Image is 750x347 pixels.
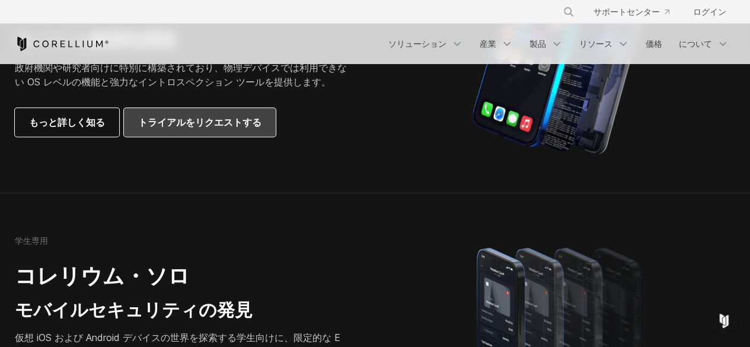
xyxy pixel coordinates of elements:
[548,1,736,23] div: ナビゲーションメニュー
[15,299,253,320] font: モバイルセキュリティの発見
[124,108,276,136] a: トライアルをリクエストする
[138,116,261,128] font: トライアルをリクエストする
[579,39,612,49] font: リソース
[693,7,726,17] font: ログイン
[15,108,119,136] a: もっと詳しく知る
[15,332,237,343] font: 仮想 iOS および Android デバイスの世界を探索する
[381,33,736,55] div: ナビゲーションメニュー
[15,263,190,289] font: コレリウム・ソロ
[15,37,109,51] a: コレリウムホーム
[679,39,712,49] font: について
[646,39,662,49] font: 価格
[388,39,446,49] font: ソリューション
[480,39,496,49] font: 産業
[529,39,546,49] font: 製品
[710,307,738,335] div: インターコムメッセンジャーを開く
[29,116,105,128] font: もっと詳しく知る
[15,235,48,246] font: 学生専用
[558,1,579,23] button: 検索
[593,7,660,17] font: サポートセンター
